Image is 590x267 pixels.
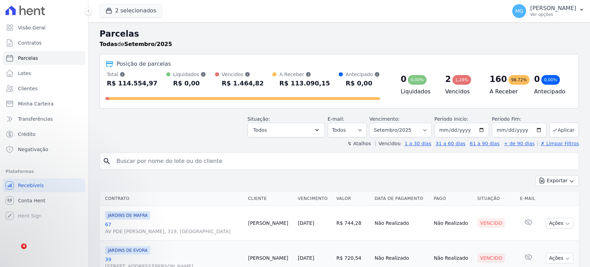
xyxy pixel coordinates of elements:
h2: Parcelas [100,28,579,40]
th: Pago [431,192,475,206]
button: Ações [546,253,573,264]
button: MG [PERSON_NAME] Ver opções [507,1,590,21]
h4: Liquidados [401,88,434,96]
span: Parcelas [18,55,38,62]
th: Valor [334,192,372,206]
th: E-mail [517,192,540,206]
div: Vencidos [222,71,264,78]
span: Crédito [18,131,36,138]
a: + de 90 dias [504,141,535,146]
h4: Antecipado [534,88,568,96]
div: 160 [490,74,507,85]
th: Data de Pagamento [372,192,431,206]
div: Plataformas [6,167,83,176]
span: Clientes [18,85,37,92]
strong: Todas [100,41,118,47]
th: Contrato [100,192,245,206]
a: Parcelas [3,51,85,65]
div: R$ 113.090,15 [279,78,330,89]
div: Vencido [477,253,505,263]
h4: Vencidos [445,88,479,96]
i: search [103,157,111,165]
a: 1 a 30 dias [405,141,431,146]
div: A Receber [279,71,330,78]
div: 0 [401,74,406,85]
a: Conta Hent [3,194,85,208]
button: 2 selecionados [100,4,162,17]
label: ↯ Atalhos [347,141,371,146]
a: Transferências [3,112,85,126]
button: Ações [546,218,573,229]
input: Buscar por nome do lote ou do cliente [112,154,576,168]
label: Período Fim: [492,116,546,123]
h4: A Receber [490,88,523,96]
span: Minha Carteira [18,100,54,107]
a: Negativação [3,142,85,156]
div: R$ 1.464,82 [222,78,264,89]
a: Lotes [3,66,85,80]
div: R$ 0,00 [173,78,206,89]
td: [PERSON_NAME] [245,206,295,241]
label: E-mail: [328,116,345,122]
span: MG [515,9,523,13]
span: Lotes [18,70,31,77]
div: Liquidados [173,71,206,78]
div: 0,00% [541,75,560,85]
a: 61 a 90 dias [470,141,499,146]
td: Não Realizado [372,206,431,241]
td: R$ 744,28 [334,206,372,241]
a: [DATE] [298,255,314,261]
th: Cliente [245,192,295,206]
p: Ver opções [530,12,576,17]
div: Antecipado [346,71,380,78]
div: 0 [534,74,540,85]
a: 31 a 60 dias [436,141,465,146]
label: Situação: [247,116,270,122]
a: Crédito [3,127,85,141]
div: R$ 0,00 [346,78,380,89]
strong: Setembro/2025 [124,41,172,47]
span: JARDINS DE EVORA [105,246,150,255]
label: Período Inicío: [434,116,468,122]
span: Transferências [18,116,53,122]
span: Negativação [18,146,48,153]
div: 98,72% [508,75,530,85]
a: Minha Carteira [3,97,85,111]
a: Contratos [3,36,85,50]
a: Visão Geral [3,21,85,35]
div: 2 [445,74,451,85]
iframe: Intercom notifications mensagem [5,200,143,248]
th: Situação [475,192,517,206]
a: Recebíveis [3,178,85,192]
div: Total [107,71,158,78]
span: Conta Hent [18,197,45,204]
a: 67AV PDE [PERSON_NAME], 319, [GEOGRAPHIC_DATA] [105,221,243,235]
span: AV PDE [PERSON_NAME], 319, [GEOGRAPHIC_DATA] [105,228,243,235]
p: de [100,40,172,48]
a: Clientes [3,82,85,95]
label: Vencidos: [375,141,402,146]
span: 4 [21,243,27,249]
a: [DATE] [298,220,314,226]
span: Todos [253,126,267,134]
div: Posição de parcelas [116,60,171,68]
td: Não Realizado [431,206,475,241]
div: 0,00% [408,75,427,85]
button: Aplicar [549,122,579,137]
label: Vencimento: [369,116,400,122]
span: Contratos [18,39,41,46]
button: Exportar [535,175,579,186]
a: ✗ Limpar Filtros [537,141,579,146]
div: 1,28% [452,75,471,85]
button: Todos [247,123,325,137]
span: Recebíveis [18,182,44,189]
span: Visão Geral [18,24,46,31]
div: Vencido [477,218,505,228]
p: [PERSON_NAME] [530,5,576,12]
div: R$ 114.554,97 [107,78,158,89]
iframe: Intercom live chat [7,243,24,260]
th: Vencimento [295,192,334,206]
